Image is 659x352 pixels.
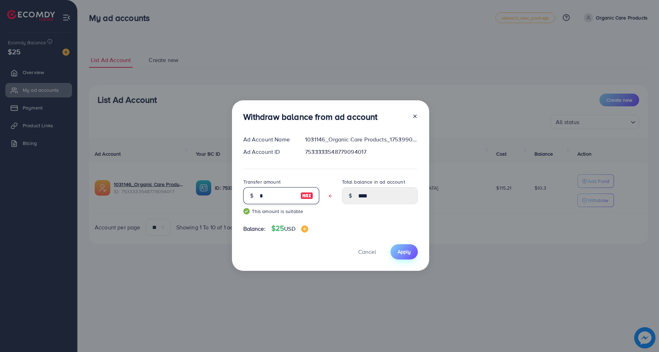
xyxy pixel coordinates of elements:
div: 1031146_Organic Care Products_1753990938207 [299,135,423,144]
label: Transfer amount [243,178,281,185]
img: image [300,191,313,200]
img: guide [243,208,250,214]
span: Cancel [358,248,376,256]
img: image [301,225,308,233]
span: Apply [398,248,411,255]
h3: Withdraw balance from ad account [243,112,378,122]
label: Total balance in ad account [342,178,405,185]
div: Ad Account ID [238,148,300,156]
div: Ad Account Name [238,135,300,144]
small: This amount is suitable [243,208,319,215]
h4: $25 [271,224,308,233]
span: Balance: [243,225,266,233]
span: USD [284,225,295,233]
div: 7533333548779094017 [299,148,423,156]
button: Cancel [349,244,385,259]
button: Apply [391,244,418,259]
